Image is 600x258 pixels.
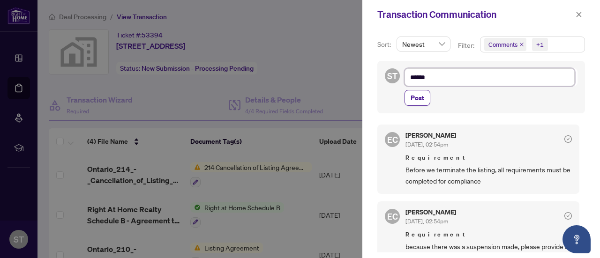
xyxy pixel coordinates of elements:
[405,218,448,225] span: [DATE], 02:54pm
[519,42,524,47] span: close
[405,153,572,162] span: Requirement
[405,209,456,215] h5: [PERSON_NAME]
[387,133,398,146] span: EC
[387,69,397,82] span: ST
[405,230,572,239] span: Requirement
[564,135,572,143] span: check-circle
[405,141,448,148] span: [DATE], 02:54pm
[576,11,582,18] span: close
[377,7,573,22] div: Transaction Communication
[402,37,445,51] span: Newest
[405,164,572,186] span: Before we terminate the listing, all requirements must be completed for compliance
[377,39,393,50] p: Sort:
[484,38,526,51] span: Comments
[387,210,398,223] span: EC
[562,225,591,253] button: Open asap
[564,212,572,220] span: check-circle
[411,90,424,105] span: Post
[405,132,456,139] h5: [PERSON_NAME]
[536,40,544,49] div: +1
[405,90,430,106] button: Post
[458,40,476,51] p: Filter:
[488,40,517,49] span: Comments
